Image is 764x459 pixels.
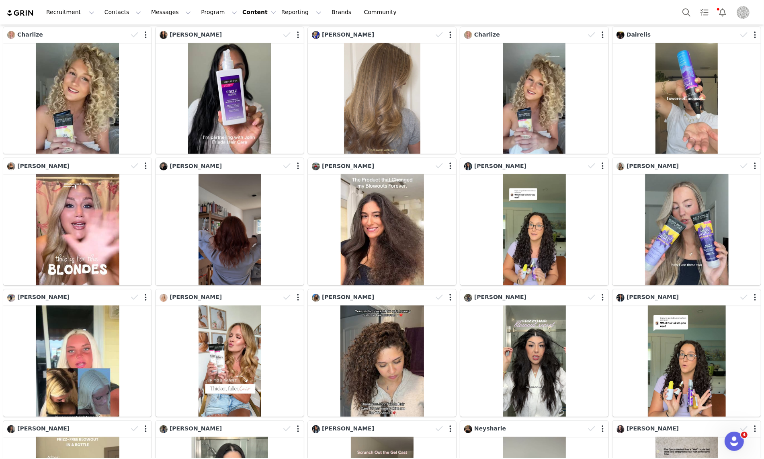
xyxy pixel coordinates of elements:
iframe: Intercom live chat [725,432,744,451]
span: [PERSON_NAME] [170,425,222,432]
span: [PERSON_NAME] [17,425,70,432]
button: Notifications [714,3,731,21]
span: [PERSON_NAME] [627,163,679,169]
span: 4 [741,432,748,438]
span: [PERSON_NAME] [17,163,70,169]
span: Charlize [474,31,500,38]
a: Community [359,3,405,21]
button: Search [678,3,695,21]
img: a0e6edc5-1e38-4374-9776-b2d7dc994bf5.jpg [312,162,320,170]
img: dc422004-7933-42c7-95fb-4a46296385ba.jpg [312,425,320,433]
button: Reporting [277,3,326,21]
span: [PERSON_NAME] [17,294,70,300]
button: Content [242,8,276,16]
span: [PERSON_NAME] [474,294,526,300]
img: dc422004-7933-42c7-95fb-4a46296385ba.jpg [617,294,625,302]
span: [PERSON_NAME] [170,294,222,300]
img: dc422004-7933-42c7-95fb-4a46296385ba.jpg [464,162,472,170]
span: [PERSON_NAME] [322,294,374,300]
span: [PERSON_NAME] [474,163,526,169]
img: 1f5bc61e-efe4-40d4-86b8-218d93aecfbf.jpg [160,425,168,433]
img: 15193082-c118-4eea-aa41-07dcfd7109e0.jpg [7,162,15,170]
img: f8af0a4c-90f1-4523-8428-7fd1817f8f51.jpg [464,31,472,39]
span: [PERSON_NAME] [170,163,222,169]
button: Messages [146,3,196,21]
span: [PERSON_NAME] [170,31,222,38]
a: Tasks [696,3,713,21]
img: 98071d23-4820-4607-a569-6d00f68fbb86.jpg [160,31,168,39]
img: d1c01440-0fdd-4443-a503-7dac09697f40--s.jpg [160,294,168,302]
img: d59b6dea-b343-493c-b5dd-3270f5c82994.jpg [617,425,625,433]
span: [PERSON_NAME] [322,425,374,432]
a: Brands [327,3,358,21]
span: [PERSON_NAME] [322,163,374,169]
img: 15532fdb-4a89-4cfb-b145-9fb62b59b8d2.jpg [160,162,168,170]
span: [PERSON_NAME] [322,31,374,38]
button: Program [196,3,242,21]
img: fb62d69d-27c0-41c5-b1c8-e0e3a35064f7.jpg [617,162,625,170]
span: Dairelis [627,31,651,38]
img: ff492ecf-0a18-4919-a43f-526e1d7d0aea.jpg [7,425,15,433]
button: Recruitment [41,3,99,21]
span: Neysharie [474,425,506,432]
img: 0513acca-c13c-4ffe-8a00-204cf8741e4c.jpg [312,294,320,302]
img: d5fe2332-7657-4c89-9e7f-a405f19a37ab--s.jpg [312,31,320,39]
img: 1f5bc61e-efe4-40d4-86b8-218d93aecfbf.jpg [464,294,472,302]
img: f8af0a4c-90f1-4523-8428-7fd1817f8f51.jpg [7,31,15,39]
img: grin logo [6,9,35,17]
span: Charlize [17,31,43,38]
span: [PERSON_NAME] [627,294,679,300]
button: Contacts [100,3,146,21]
span: [PERSON_NAME] [627,425,679,432]
img: b80c491b-2093-4696-8278-dfe3f8f99b9d--s.jpg [464,425,472,433]
img: 210681d7-a832-45e2-8936-4be9785fe2e3.jpeg [737,6,750,19]
button: Profile [732,6,758,19]
img: 45e5e6f2-90c6-4c22-8f0b-87efd6c143c3.jpg [617,31,625,39]
img: 715af662-c7a1-435b-b31c-7690df19efec.jpg [7,294,15,302]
